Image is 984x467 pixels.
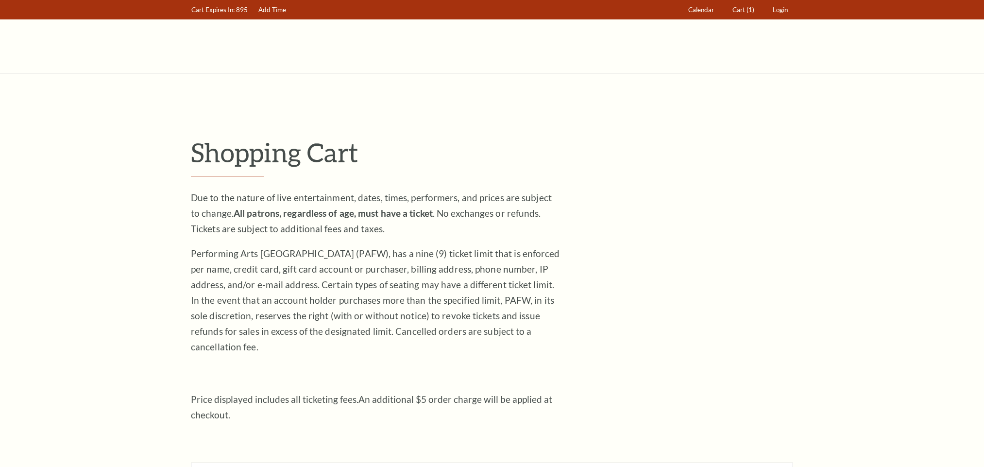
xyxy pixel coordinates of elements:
[234,208,433,219] strong: All patrons, regardless of age, must have a ticket
[236,6,248,14] span: 895
[191,394,552,420] span: An additional $5 order charge will be applied at checkout.
[688,6,714,14] span: Calendar
[732,6,745,14] span: Cart
[684,0,719,19] a: Calendar
[254,0,291,19] a: Add Time
[773,6,788,14] span: Login
[768,0,793,19] a: Login
[191,392,560,423] p: Price displayed includes all ticketing fees.
[191,6,235,14] span: Cart Expires In:
[746,6,754,14] span: (1)
[191,246,560,355] p: Performing Arts [GEOGRAPHIC_DATA] (PAFW), has a nine (9) ticket limit that is enforced per name, ...
[728,0,759,19] a: Cart (1)
[191,137,793,168] p: Shopping Cart
[191,192,552,234] span: Due to the nature of live entertainment, dates, times, performers, and prices are subject to chan...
